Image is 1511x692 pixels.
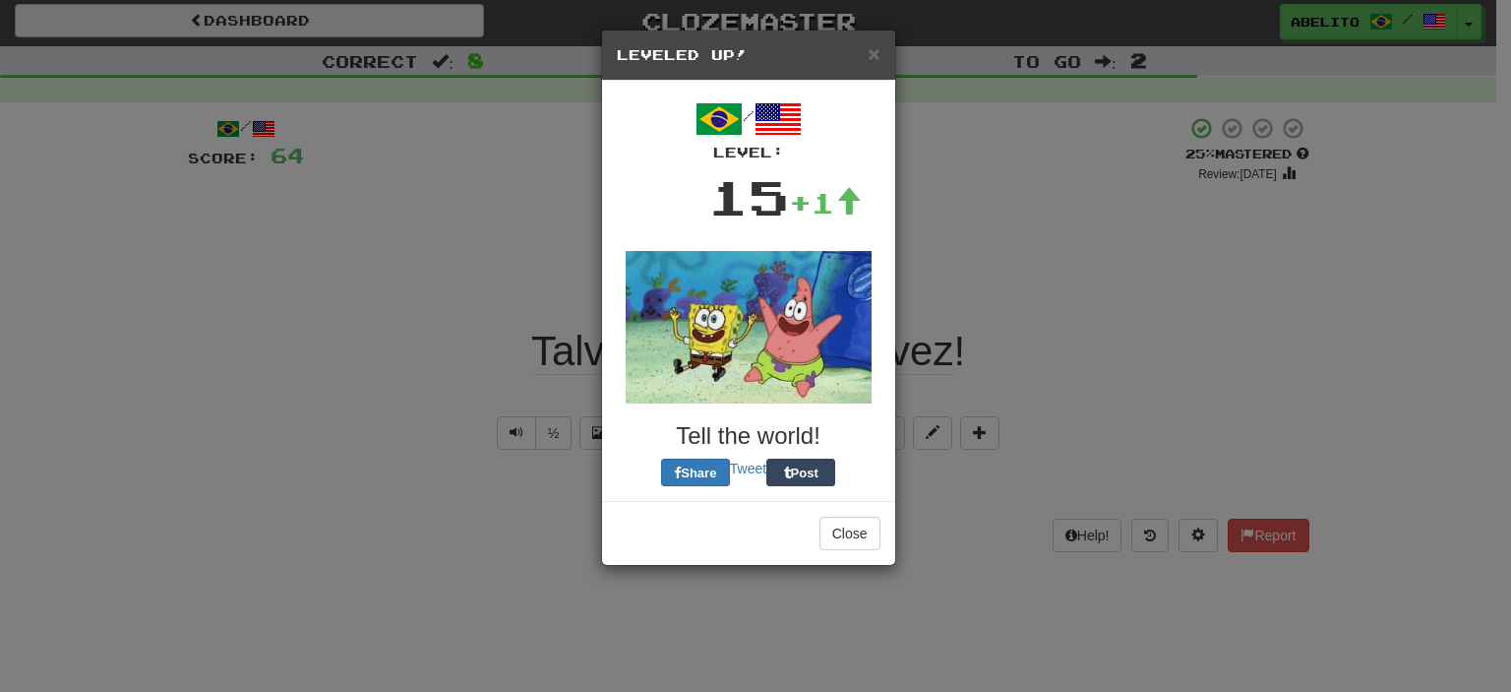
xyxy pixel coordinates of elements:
[868,42,879,65] span: ×
[708,162,789,231] div: 15
[819,517,880,550] button: Close
[868,43,879,64] button: Close
[789,183,862,222] div: +1
[617,423,880,449] h3: Tell the world!
[661,459,730,486] button: Share
[617,95,880,162] div: /
[626,251,872,404] img: spongebob-53e4afb176f15ec50bbd25504a55505dc7932d5912ae3779acb110eb58d89fe3.gif
[730,461,766,476] a: Tweet
[766,459,835,486] button: Post
[617,45,880,65] h5: Leveled Up!
[617,143,880,162] div: Level:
